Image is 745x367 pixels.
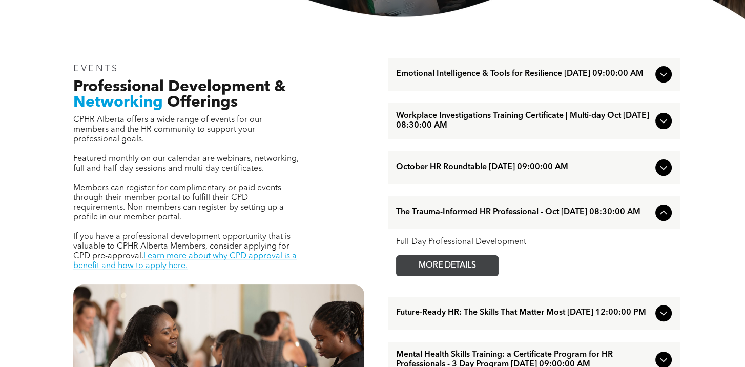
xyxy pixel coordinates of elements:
[396,162,651,172] span: October HR Roundtable [DATE] 09:00:00 AM
[396,308,651,318] span: Future-Ready HR: The Skills That Matter Most [DATE] 12:00:00 PM
[73,155,299,173] span: Featured monthly on our calendar are webinars, networking, full and half-day sessions and multi-d...
[396,69,651,79] span: Emotional Intelligence & Tools for Resilience [DATE] 09:00:00 AM
[73,116,262,144] span: CPHR Alberta offers a wide range of events for our members and the HR community to support your p...
[407,256,488,276] span: MORE DETAILS
[396,111,651,131] span: Workplace Investigations Training Certificate | Multi-day Oct [DATE] 08:30:00 AM
[73,95,163,110] span: Networking
[396,237,672,247] div: Full-Day Professional Development
[73,233,291,260] span: If you have a professional development opportunity that is valuable to CPHR Alberta Members, cons...
[73,79,286,95] span: Professional Development &
[396,255,499,276] a: MORE DETAILS
[167,95,238,110] span: Offerings
[73,184,284,221] span: Members can register for complimentary or paid events through their member portal to fulfill thei...
[73,64,119,73] span: EVENTS
[73,252,297,270] a: Learn more about why CPD approval is a benefit and how to apply here.
[396,208,651,217] span: The Trauma-Informed HR Professional - Oct [DATE] 08:30:00 AM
